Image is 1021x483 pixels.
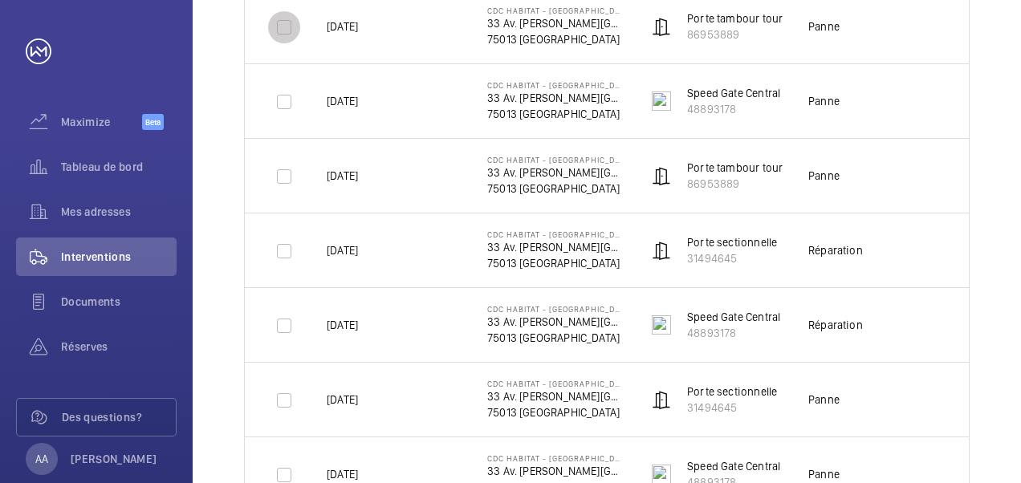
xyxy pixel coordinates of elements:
p: CDC HABITAT - [GEOGRAPHIC_DATA][PERSON_NAME] [487,155,622,164]
p: 75013 [GEOGRAPHIC_DATA] [487,31,622,47]
p: CDC HABITAT - [GEOGRAPHIC_DATA][PERSON_NAME] [487,453,622,463]
p: Porte tambour tournante dormakaba [687,10,870,26]
p: 86953889 [687,26,870,43]
p: 31494645 [687,250,777,266]
img: automatic_door.svg [652,241,671,260]
p: CDC HABITAT - [GEOGRAPHIC_DATA][PERSON_NAME] [487,80,622,90]
p: Speed Gate Central droit [687,85,807,101]
span: Réserves [61,339,177,355]
p: 33 Av. [PERSON_NAME][GEOGRAPHIC_DATA] [487,463,622,479]
span: Interventions [61,249,177,265]
p: 86953889 [687,176,870,192]
span: Tableau de bord [61,159,177,175]
p: 75013 [GEOGRAPHIC_DATA] [487,106,622,122]
p: Porte sectionnelle [687,234,777,250]
div: Panne [808,466,840,482]
p: [DATE] [327,466,358,482]
div: Panne [808,392,840,408]
div: Réparation [808,242,863,258]
p: Speed Gate Central droit [687,309,807,325]
p: [DATE] [327,317,358,333]
p: 33 Av. [PERSON_NAME][GEOGRAPHIC_DATA] [487,164,622,181]
p: CDC HABITAT - [GEOGRAPHIC_DATA][PERSON_NAME] [487,6,622,15]
span: Mes adresses [61,204,177,220]
div: Panne [808,168,840,184]
p: CDC HABITAT - [GEOGRAPHIC_DATA][PERSON_NAME] [487,304,622,314]
p: 75013 [GEOGRAPHIC_DATA] [487,255,622,271]
div: Panne [808,93,840,109]
img: automatic_door.svg [652,390,671,409]
img: speed_gate.svg [652,91,671,111]
p: 33 Av. [PERSON_NAME][GEOGRAPHIC_DATA] [487,239,622,255]
p: 75013 [GEOGRAPHIC_DATA] [487,181,622,197]
span: Beta [142,114,164,130]
img: speed_gate.svg [652,315,671,335]
p: 48893178 [687,325,807,341]
p: [DATE] [327,18,358,34]
p: 48893178 [687,101,807,117]
p: [DATE] [327,168,358,184]
span: Des questions? [62,409,176,425]
img: automatic_door.svg [652,17,671,36]
p: Porte tambour tournante dormakaba [687,160,870,176]
p: AA [35,451,48,467]
p: 31494645 [687,400,777,416]
p: [DATE] [327,392,358,408]
img: automatic_door.svg [652,166,671,185]
span: Documents [61,294,177,310]
p: 33 Av. [PERSON_NAME][GEOGRAPHIC_DATA] [487,388,622,404]
p: 33 Av. [PERSON_NAME][GEOGRAPHIC_DATA] [487,90,622,106]
span: Maximize [61,114,142,130]
p: 75013 [GEOGRAPHIC_DATA] [487,330,622,346]
p: Porte sectionnelle [687,384,777,400]
p: CDC HABITAT - [GEOGRAPHIC_DATA][PERSON_NAME] [487,229,622,239]
p: 75013 [GEOGRAPHIC_DATA] [487,404,622,420]
p: [DATE] [327,93,358,109]
p: Speed Gate Central droit [687,458,807,474]
p: CDC HABITAT - [GEOGRAPHIC_DATA][PERSON_NAME] [487,379,622,388]
div: Réparation [808,317,863,333]
p: 33 Av. [PERSON_NAME][GEOGRAPHIC_DATA] [487,314,622,330]
p: 33 Av. [PERSON_NAME][GEOGRAPHIC_DATA] [487,15,622,31]
div: Panne [808,18,840,34]
p: [PERSON_NAME] [71,451,157,467]
p: [DATE] [327,242,358,258]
